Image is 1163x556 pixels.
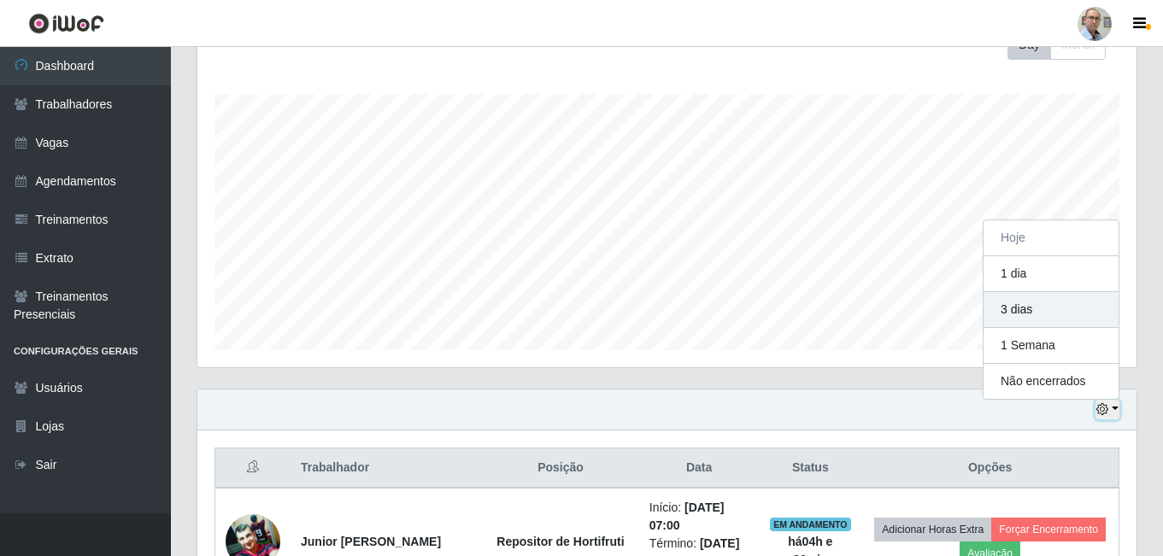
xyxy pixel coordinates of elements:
[639,448,760,489] th: Data
[984,256,1119,292] button: 1 dia
[770,518,851,531] span: EM ANDAMENTO
[874,518,991,541] button: Adicionar Horas Extra
[861,448,1119,489] th: Opções
[482,448,639,489] th: Posição
[28,13,104,34] img: CoreUI Logo
[301,535,441,548] strong: Junior [PERSON_NAME]
[984,220,1119,256] button: Hoje
[649,499,749,535] li: Início:
[984,292,1119,328] button: 3 dias
[759,448,861,489] th: Status
[649,500,725,532] time: [DATE] 07:00
[984,328,1119,364] button: 1 Semana
[291,448,482,489] th: Trabalhador
[984,364,1119,399] button: Não encerrados
[496,535,624,548] strong: Repositor de Hortifruti
[991,518,1106,541] button: Forçar Encerramento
